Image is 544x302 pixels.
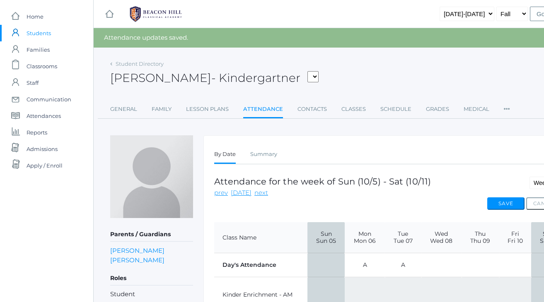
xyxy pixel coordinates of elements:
[505,237,525,244] span: Fri 10
[243,101,283,119] a: Attendance
[214,222,307,253] th: Class Name
[110,246,164,255] a: [PERSON_NAME]
[27,58,57,74] span: Classrooms
[110,271,193,285] h5: Roles
[116,60,164,67] a: Student Directory
[385,222,421,253] th: Tue
[222,261,276,268] strong: Day's Attendance
[214,188,228,198] a: prev
[27,25,51,41] span: Students
[345,253,384,277] td: A
[211,71,300,85] span: - Kindergartner
[421,222,462,253] th: Wed
[110,72,319,84] h2: [PERSON_NAME]
[110,290,193,299] li: Student
[27,124,47,141] span: Reports
[341,101,366,117] a: Classes
[250,146,277,163] a: Summary
[391,237,415,244] span: Tue 07
[231,188,251,198] a: [DATE]
[27,157,63,174] span: Apply / Enroll
[307,222,345,253] th: Sun
[468,237,493,244] span: Thu 09
[186,101,229,117] a: Lesson Plans
[110,228,193,242] h5: Parents / Guardians
[462,222,499,253] th: Thu
[27,108,61,124] span: Attendances
[385,253,421,277] td: A
[110,135,193,218] img: Luna Cardenas
[297,101,327,117] a: Contacts
[110,255,164,265] a: [PERSON_NAME]
[380,101,411,117] a: Schedule
[27,91,71,108] span: Communication
[426,101,449,117] a: Grades
[27,74,39,91] span: Staff
[214,146,236,164] a: By Date
[125,4,187,24] img: 1_BHCALogos-05.png
[487,197,525,210] button: Save
[464,101,489,117] a: Medical
[27,141,58,157] span: Admissions
[345,222,384,253] th: Mon
[94,28,544,48] div: Attendance updates saved.
[499,222,532,253] th: Fri
[27,41,50,58] span: Families
[428,237,455,244] span: Wed 08
[27,8,44,25] span: Home
[351,237,378,244] span: Mon 06
[110,101,137,117] a: General
[214,177,431,186] h1: Attendance for the week of Sun (10/5) - Sat (10/11)
[254,188,268,198] a: next
[152,101,172,117] a: Family
[314,237,338,244] span: Sun 05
